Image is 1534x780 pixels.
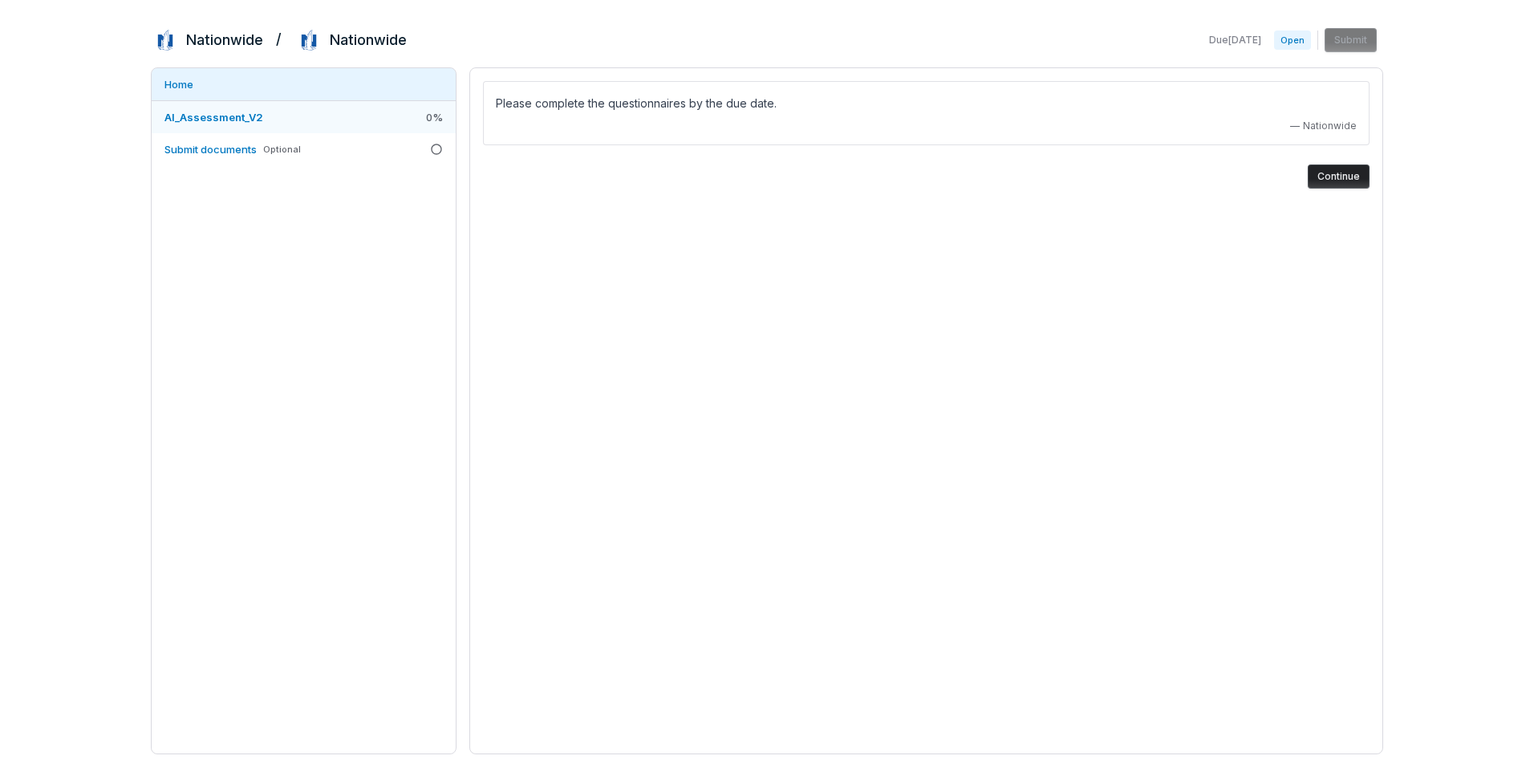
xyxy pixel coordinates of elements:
[496,94,1357,113] p: Please complete the questionnaires by the due date.
[186,30,263,51] h2: Nationwide
[276,26,282,50] h2: /
[152,133,456,165] a: Submit documentsOptional
[1290,120,1300,132] span: —
[164,143,257,156] span: Submit documents
[1209,34,1261,47] span: Due [DATE]
[263,144,301,156] span: Optional
[152,101,456,133] a: AI_Assessment_V20%
[1308,165,1370,189] button: Continue
[426,110,443,124] span: 0 %
[330,30,407,51] h2: Nationwide
[1303,120,1357,132] span: Nationwide
[1274,30,1311,50] span: Open
[164,111,263,124] span: AI_Assessment_V2
[152,68,456,100] a: Home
